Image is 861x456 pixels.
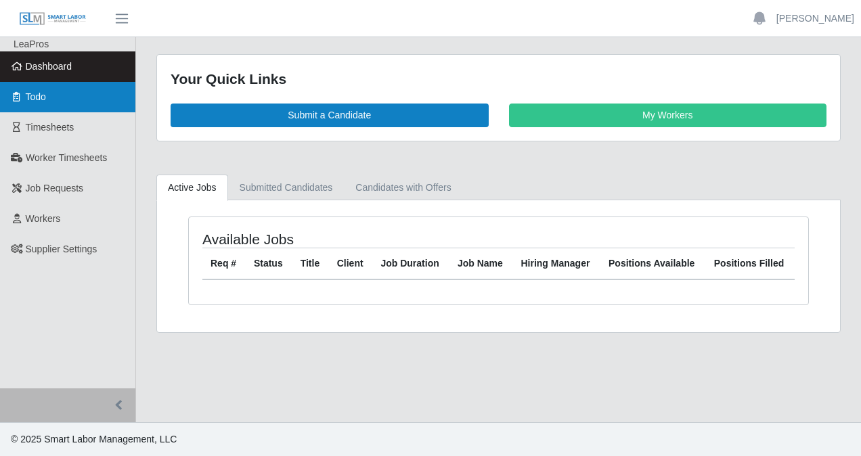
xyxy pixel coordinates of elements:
[171,68,826,90] div: Your Quick Links
[344,175,462,201] a: Candidates with Offers
[292,248,329,279] th: Title
[26,122,74,133] span: Timesheets
[202,248,246,279] th: Req #
[449,248,513,279] th: Job Name
[600,248,706,279] th: Positions Available
[14,39,49,49] span: LeaPros
[706,248,795,279] th: Positions Filled
[26,61,72,72] span: Dashboard
[26,91,46,102] span: Todo
[372,248,449,279] th: Job Duration
[512,248,600,279] th: Hiring Manager
[171,104,489,127] a: Submit a Candidate
[509,104,827,127] a: My Workers
[246,248,292,279] th: Status
[329,248,373,279] th: Client
[202,231,437,248] h4: Available Jobs
[156,175,228,201] a: Active Jobs
[26,183,84,193] span: Job Requests
[228,175,345,201] a: Submitted Candidates
[19,12,87,26] img: SLM Logo
[26,152,107,163] span: Worker Timesheets
[26,213,61,224] span: Workers
[776,12,854,26] a: [PERSON_NAME]
[26,244,97,254] span: Supplier Settings
[11,434,177,444] span: © 2025 Smart Labor Management, LLC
